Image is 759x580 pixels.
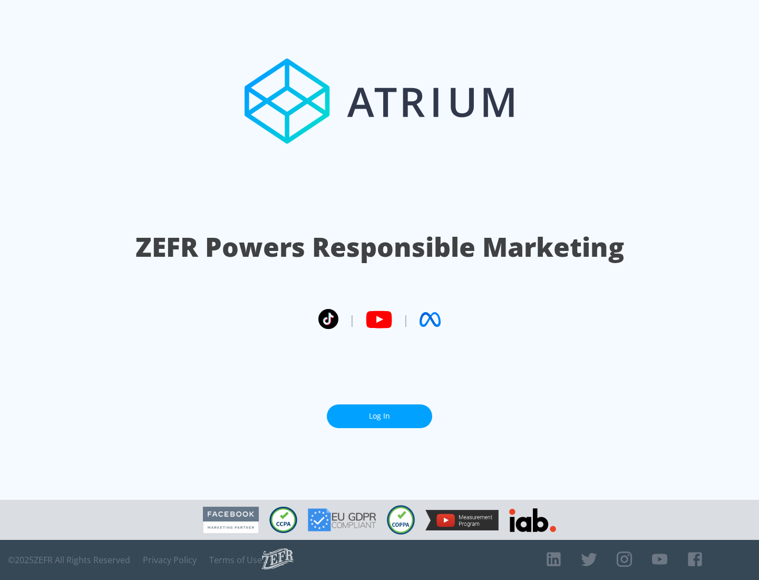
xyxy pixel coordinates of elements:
span: | [349,312,355,327]
a: Privacy Policy [143,555,197,565]
img: CCPA Compliant [269,507,297,533]
img: COPPA Compliant [387,505,415,535]
img: IAB [509,508,556,532]
h1: ZEFR Powers Responsible Marketing [135,229,624,265]
span: © 2025 ZEFR All Rights Reserved [8,555,130,565]
a: Terms of Use [209,555,262,565]
img: Facebook Marketing Partner [203,507,259,534]
span: | [403,312,409,327]
img: GDPR Compliant [308,508,376,531]
a: Log In [327,404,432,428]
img: YouTube Measurement Program [425,510,499,530]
